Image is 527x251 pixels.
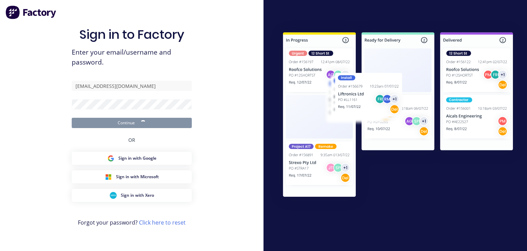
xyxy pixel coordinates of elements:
span: Enter your email/username and password. [72,47,192,67]
button: Xero Sign inSign in with Xero [72,189,192,202]
img: Sign in [269,20,527,212]
span: Forgot your password? [78,218,186,227]
img: Google Sign in [107,155,114,162]
button: Google Sign inSign in with Google [72,152,192,165]
span: Sign in with Microsoft [116,174,159,180]
div: OR [128,128,135,152]
span: Sign in with Google [118,155,156,161]
img: Factory [5,5,57,19]
span: Sign in with Xero [121,192,154,198]
img: Microsoft Sign in [105,173,112,180]
button: Continue [72,118,192,128]
a: Click here to reset [139,219,186,226]
img: Xero Sign in [110,192,117,199]
h1: Sign in to Factory [79,27,184,42]
button: Microsoft Sign inSign in with Microsoft [72,170,192,183]
input: Email/Username [72,81,192,91]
